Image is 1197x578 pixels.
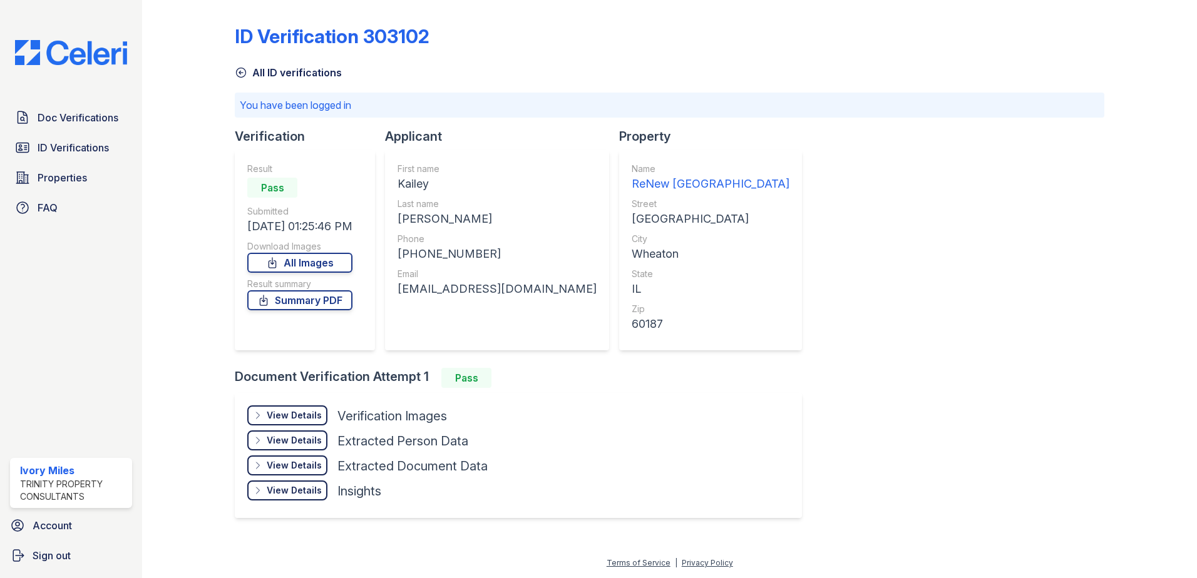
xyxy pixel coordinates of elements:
div: Ivory Miles [20,463,127,478]
a: All ID verifications [235,65,342,80]
div: Email [398,268,597,280]
div: State [632,268,789,280]
a: Privacy Policy [682,558,733,567]
div: Zip [632,303,789,315]
div: Name [632,163,789,175]
div: [DATE] 01:25:46 PM [247,218,352,235]
div: Submitted [247,205,352,218]
div: First name [398,163,597,175]
span: ID Verifications [38,140,109,155]
p: You have been logged in [240,98,1099,113]
div: [EMAIL_ADDRESS][DOMAIN_NAME] [398,280,597,298]
span: Properties [38,170,87,185]
div: ReNew [GEOGRAPHIC_DATA] [632,175,789,193]
div: Applicant [385,128,619,145]
a: All Images [247,253,352,273]
div: Pass [247,178,297,198]
div: Property [619,128,812,145]
a: Properties [10,165,132,190]
div: ID Verification 303102 [235,25,429,48]
span: Sign out [33,548,71,563]
div: View Details [267,409,322,422]
div: [PHONE_NUMBER] [398,245,597,263]
div: View Details [267,434,322,447]
div: Pass [441,368,491,388]
div: City [632,233,789,245]
div: Download Images [247,240,352,253]
div: | [675,558,677,567]
div: Result [247,163,352,175]
span: Doc Verifications [38,110,118,125]
div: Phone [398,233,597,245]
div: Street [632,198,789,210]
a: Doc Verifications [10,105,132,130]
span: FAQ [38,200,58,215]
a: Terms of Service [607,558,670,567]
a: Sign out [5,543,137,568]
div: View Details [267,459,322,472]
a: Name ReNew [GEOGRAPHIC_DATA] [632,163,789,193]
div: Document Verification Attempt 1 [235,368,812,388]
div: Last name [398,198,597,210]
div: Insights [337,482,381,500]
div: Verification Images [337,407,447,425]
img: CE_Logo_Blue-a8612792a0a2168367f1c8372b55b34899dd931a85d93a1a3d3e32e68fde9ad4.png [5,40,137,65]
div: Trinity Property Consultants [20,478,127,503]
div: Extracted Document Data [337,457,488,475]
div: View Details [267,484,322,497]
div: Kailey [398,175,597,193]
a: Summary PDF [247,290,352,310]
div: IL [632,280,789,298]
span: Account [33,518,72,533]
div: 60187 [632,315,789,333]
div: [GEOGRAPHIC_DATA] [632,210,789,228]
div: Result summary [247,278,352,290]
div: Wheaton [632,245,789,263]
div: Extracted Person Data [337,432,468,450]
div: [PERSON_NAME] [398,210,597,228]
a: FAQ [10,195,132,220]
div: Verification [235,128,385,145]
a: ID Verifications [10,135,132,160]
a: Account [5,513,137,538]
